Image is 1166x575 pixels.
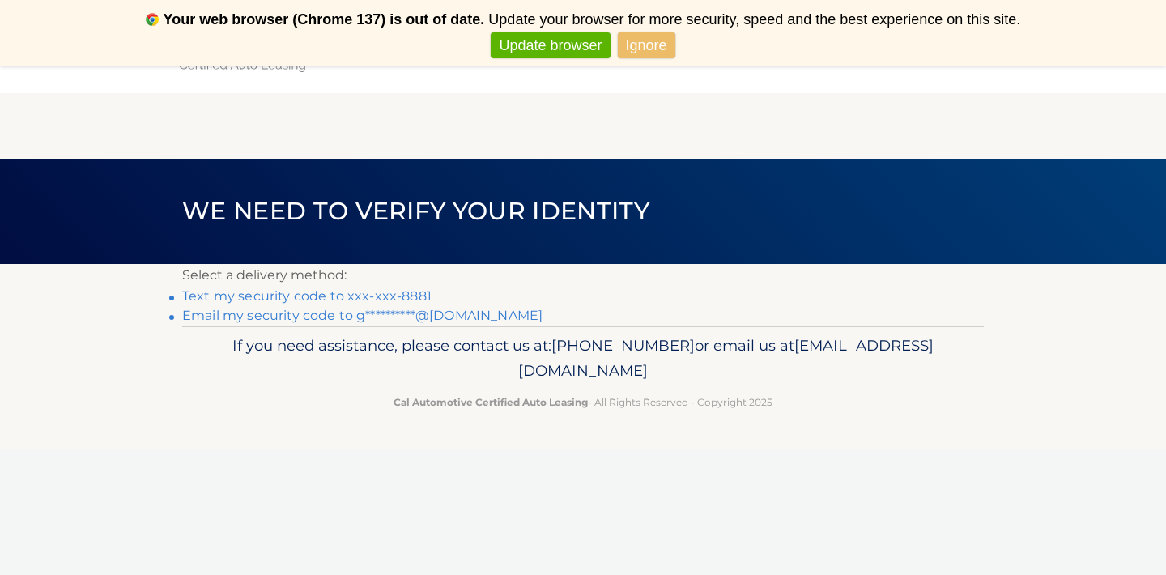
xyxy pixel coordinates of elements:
[193,394,973,411] p: - All Rights Reserved - Copyright 2025
[182,196,649,226] span: We need to verify your identity
[164,11,485,28] b: Your web browser (Chrome 137) is out of date.
[618,32,675,59] a: Ignore
[551,336,695,355] span: [PHONE_NUMBER]
[491,32,610,59] a: Update browser
[488,11,1020,28] span: Update your browser for more security, speed and the best experience on this site.
[182,288,432,304] a: Text my security code to xxx-xxx-8881
[182,264,984,287] p: Select a delivery method:
[193,333,973,385] p: If you need assistance, please contact us at: or email us at
[182,308,543,323] a: Email my security code to g**********@[DOMAIN_NAME]
[394,396,588,408] strong: Cal Automotive Certified Auto Leasing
